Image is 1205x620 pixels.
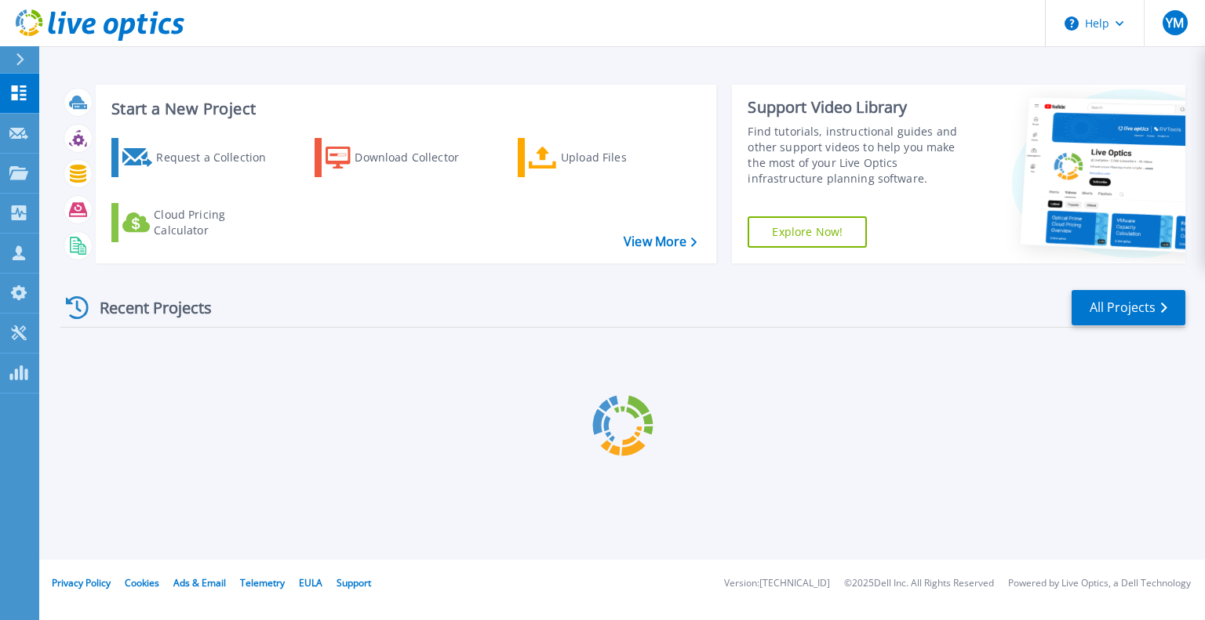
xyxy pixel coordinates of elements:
a: Request a Collection [111,138,286,177]
span: YM [1166,16,1184,29]
li: © 2025 Dell Inc. All Rights Reserved [844,578,994,589]
div: Find tutorials, instructional guides and other support videos to help you make the most of your L... [748,124,975,187]
div: Recent Projects [60,288,233,327]
div: Support Video Library [748,97,975,118]
li: Powered by Live Optics, a Dell Technology [1008,578,1191,589]
a: EULA [299,576,322,589]
div: Request a Collection [156,142,282,173]
a: View More [624,234,697,249]
a: Cookies [125,576,159,589]
div: Upload Files [561,142,686,173]
a: Download Collector [315,138,490,177]
a: Upload Files [518,138,693,177]
h3: Start a New Project [111,100,697,118]
a: Telemetry [240,576,285,589]
div: Download Collector [355,142,480,173]
a: Ads & Email [173,576,226,589]
a: Support [337,576,371,589]
a: Explore Now! [748,216,867,248]
a: Privacy Policy [52,576,111,589]
li: Version: [TECHNICAL_ID] [724,578,830,589]
a: All Projects [1072,290,1185,325]
div: Cloud Pricing Calculator [154,207,279,238]
a: Cloud Pricing Calculator [111,203,286,242]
